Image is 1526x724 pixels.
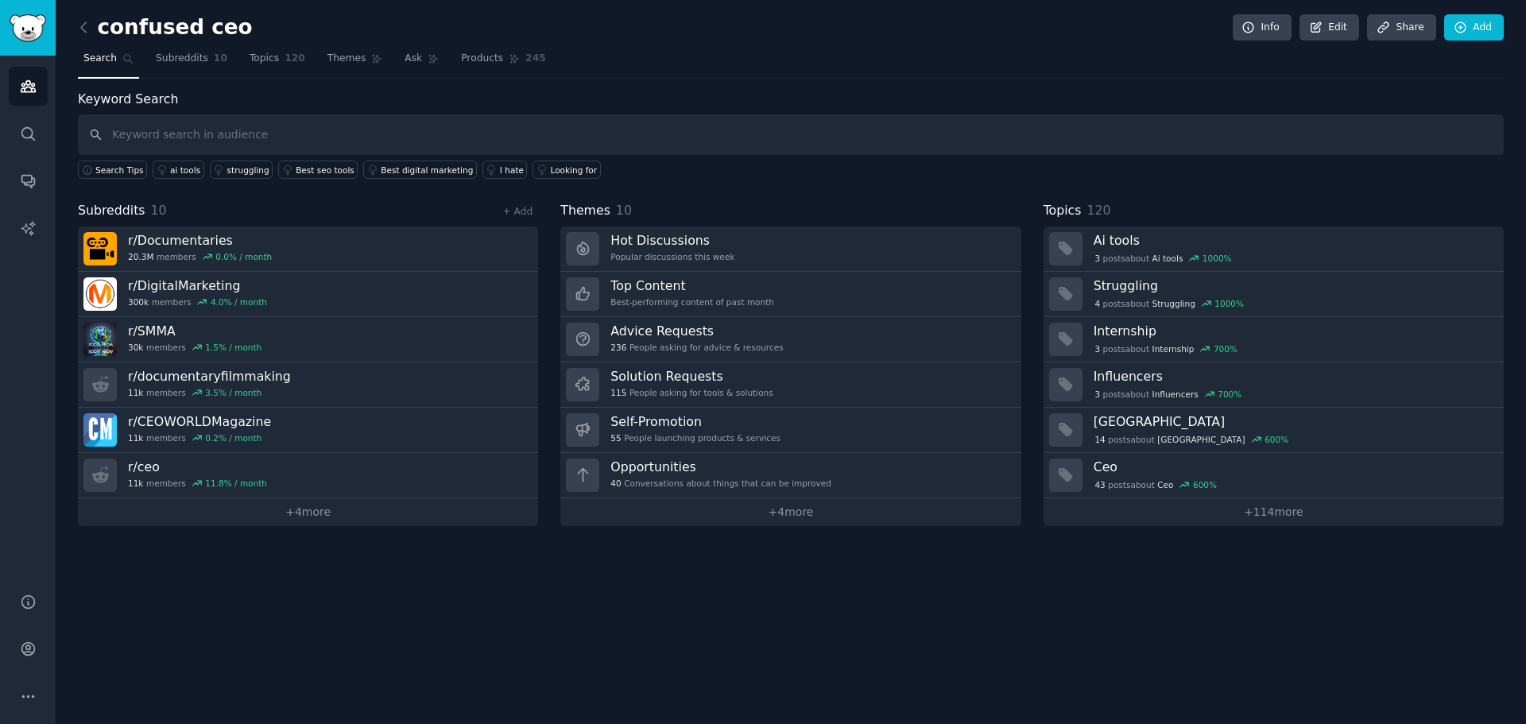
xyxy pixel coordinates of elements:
a: Subreddits10 [150,46,233,79]
a: Internship3postsaboutInternship700% [1044,317,1504,362]
div: 1.5 % / month [205,342,261,353]
span: [GEOGRAPHIC_DATA] [1157,434,1245,445]
span: 245 [525,52,546,66]
span: Search Tips [95,165,144,176]
span: Products [461,52,503,66]
span: 11k [128,478,143,489]
h3: r/ DigitalMarketing [128,277,267,294]
h3: Opportunities [610,459,831,475]
h3: Ai tools [1094,232,1493,249]
div: post s about [1094,432,1290,447]
span: 3 [1094,253,1100,264]
span: 40 [610,478,621,489]
div: members [128,342,261,353]
h3: [GEOGRAPHIC_DATA] [1094,413,1493,430]
div: Looking for [550,165,597,176]
a: Top ContentBest-performing content of past month [560,272,1021,317]
a: Topics120 [244,46,311,79]
a: Influencers3postsaboutInfluencers700% [1044,362,1504,408]
div: 600 % [1265,434,1288,445]
a: Self-Promotion55People launching products & services [560,408,1021,453]
a: r/SMMA30kmembers1.5% / month [78,317,538,362]
a: Ask [399,46,444,79]
img: DigitalMarketing [83,277,117,311]
span: 11k [128,387,143,398]
span: Struggling [1152,298,1195,309]
a: r/documentaryfilmmaking11kmembers3.5% / month [78,362,538,408]
a: Best digital marketing [363,161,477,179]
div: post s about [1094,478,1218,492]
div: Best digital marketing [381,165,473,176]
a: + Add [502,206,533,217]
h3: Advice Requests [610,323,783,339]
a: Ceo43postsaboutCeo600% [1044,453,1504,498]
a: Best seo tools [278,161,358,179]
div: 600 % [1193,479,1217,490]
a: Ai tools3postsaboutAi tools1000% [1044,226,1504,272]
span: 10 [616,203,632,218]
div: Best-performing content of past month [610,296,774,308]
div: 11.8 % / month [205,478,267,489]
a: ai tools [153,161,204,179]
div: members [128,251,272,262]
a: r/ceo11kmembers11.8% / month [78,453,538,498]
div: 700 % [1214,343,1237,354]
button: Search Tips [78,161,147,179]
span: Topics [250,52,279,66]
div: 0.0 % / month [215,251,272,262]
a: +4more [560,498,1021,526]
a: Struggling4postsaboutStruggling1000% [1044,272,1504,317]
span: Search [83,52,117,66]
h3: Self-Promotion [610,413,780,430]
span: 300k [128,296,149,308]
span: 3 [1094,389,1100,400]
div: ai tools [170,165,200,176]
div: People launching products & services [610,432,780,443]
span: Internship [1152,343,1195,354]
span: Subreddits [78,201,145,221]
span: Topics [1044,201,1082,221]
h3: Top Content [610,277,774,294]
div: post s about [1094,296,1245,311]
h3: Struggling [1094,277,1493,294]
a: Looking for [533,161,600,179]
span: 10 [214,52,227,66]
input: Keyword search in audience [78,114,1504,155]
h3: r/ ceo [128,459,267,475]
a: +4more [78,498,538,526]
div: post s about [1094,251,1234,265]
span: Themes [327,52,366,66]
a: Advice Requests236People asking for advice & resources [560,317,1021,362]
img: Documentaries [83,232,117,265]
div: 1000 % [1203,253,1232,264]
span: Influencers [1152,389,1199,400]
span: 43 [1094,479,1105,490]
a: Hot DiscussionsPopular discussions this week [560,226,1021,272]
h3: r/ documentaryfilmmaking [128,368,291,385]
label: Keyword Search [78,91,178,106]
div: Popular discussions this week [610,251,734,262]
h3: Influencers [1094,368,1493,385]
h2: confused ceo [78,15,253,41]
div: 4.0 % / month [211,296,267,308]
div: members [128,296,267,308]
a: I hate [482,161,528,179]
div: members [128,387,291,398]
div: 700 % [1218,389,1241,400]
span: Ai tools [1152,253,1183,264]
span: 30k [128,342,143,353]
div: 1000 % [1214,298,1244,309]
h3: r/ Documentaries [128,232,272,249]
div: I hate [500,165,524,176]
a: r/Documentaries20.3Mmembers0.0% / month [78,226,538,272]
h3: r/ CEOWORLDMagazine [128,413,271,430]
div: 0.2 % / month [205,432,261,443]
div: Best seo tools [296,165,354,176]
div: members [128,432,271,443]
span: 14 [1094,434,1105,445]
div: post s about [1094,387,1243,401]
a: r/DigitalMarketing300kmembers4.0% / month [78,272,538,317]
h3: Solution Requests [610,368,773,385]
div: People asking for tools & solutions [610,387,773,398]
img: GummySearch logo [10,14,46,42]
